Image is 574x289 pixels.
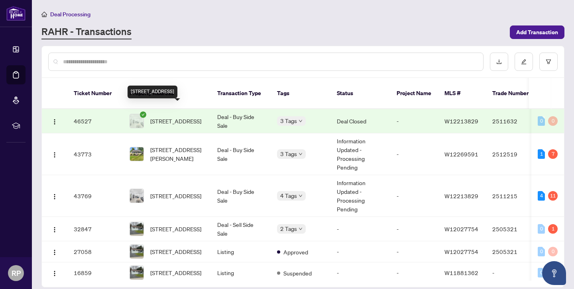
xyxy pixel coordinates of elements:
div: 1 [548,224,558,234]
img: thumbnail-img [130,114,143,128]
th: Tags [271,78,330,109]
div: 0 [538,268,545,277]
img: thumbnail-img [130,245,143,258]
td: Information Updated - Processing Pending [330,133,390,175]
img: thumbnail-img [130,266,143,279]
span: Approved [283,248,308,256]
span: [STREET_ADDRESS][PERSON_NAME] [150,145,204,163]
span: filter [546,59,551,64]
div: 0 [538,224,545,234]
th: Property Address [123,78,211,109]
span: W12213829 [444,192,478,199]
td: 27058 [67,241,123,262]
button: edit [515,53,533,71]
button: Logo [48,189,61,202]
td: Deal - Buy Side Sale [211,109,271,133]
td: 43769 [67,175,123,217]
div: 0 [548,116,558,126]
td: - [390,175,438,217]
div: 7 [548,149,558,159]
button: download [490,53,508,71]
a: RAHR - Transactions [41,25,132,39]
div: 0 [538,247,545,256]
td: Deal Closed [330,109,390,133]
button: Open asap [542,261,566,285]
img: Logo [51,270,58,277]
td: 46527 [67,109,123,133]
td: - [390,133,438,175]
span: 2 Tags [280,224,297,233]
span: W12027754 [444,248,478,255]
th: Project Name [390,78,438,109]
span: Suspended [283,269,312,277]
span: download [496,59,502,64]
span: [STREET_ADDRESS] [150,268,201,277]
img: Logo [51,193,58,200]
th: Trade Number [486,78,542,109]
span: [STREET_ADDRESS] [150,117,201,125]
button: filter [539,53,558,71]
td: - [330,241,390,262]
div: 0 [548,247,558,256]
td: 32847 [67,217,123,241]
span: RP [12,268,21,279]
span: edit [521,59,527,64]
span: down [299,119,303,123]
div: 1 [538,149,545,159]
span: W12269591 [444,150,478,158]
td: 2511215 [486,175,542,217]
img: logo [6,6,26,21]
button: Add Transaction [510,25,564,39]
td: - [486,262,542,283]
span: home [41,12,47,17]
td: - [330,262,390,283]
span: 3 Tags [280,149,297,158]
td: Deal - Buy Side Sale [211,133,271,175]
button: Logo [48,266,61,279]
th: Transaction Type [211,78,271,109]
button: Logo [48,115,61,127]
td: - [390,241,438,262]
span: Add Transaction [516,26,558,39]
img: Logo [51,227,58,233]
span: 4 Tags [280,191,297,200]
th: Ticket Number [67,78,123,109]
th: Status [330,78,390,109]
td: 2505321 [486,241,542,262]
span: down [299,152,303,156]
span: [STREET_ADDRESS] [150,191,201,200]
div: 0 [538,116,545,126]
td: Information Updated - Processing Pending [330,175,390,217]
td: Deal - Sell Side Sale [211,217,271,241]
td: Listing [211,241,271,262]
td: - [390,217,438,241]
td: 16859 [67,262,123,283]
td: 43773 [67,133,123,175]
div: 4 [538,191,545,201]
div: [STREET_ADDRESS] [128,86,177,98]
td: - [390,109,438,133]
span: W12027754 [444,225,478,232]
img: thumbnail-img [130,222,143,236]
img: Logo [51,119,58,125]
span: W12213829 [444,117,478,125]
button: Logo [48,245,61,258]
img: Logo [51,249,58,256]
td: 2505321 [486,217,542,241]
span: down [299,194,303,198]
td: 2511632 [486,109,542,133]
span: [STREET_ADDRESS] [150,225,201,233]
img: thumbnail-img [130,147,143,161]
span: check-circle [140,111,146,118]
img: Logo [51,152,58,158]
div: 11 [548,191,558,201]
td: Listing [211,262,271,283]
td: Deal - Buy Side Sale [211,175,271,217]
td: 2512519 [486,133,542,175]
span: 3 Tags [280,116,297,125]
button: Logo [48,148,61,160]
button: Logo [48,223,61,235]
td: - [330,217,390,241]
td: - [390,262,438,283]
span: W11881362 [444,269,478,276]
